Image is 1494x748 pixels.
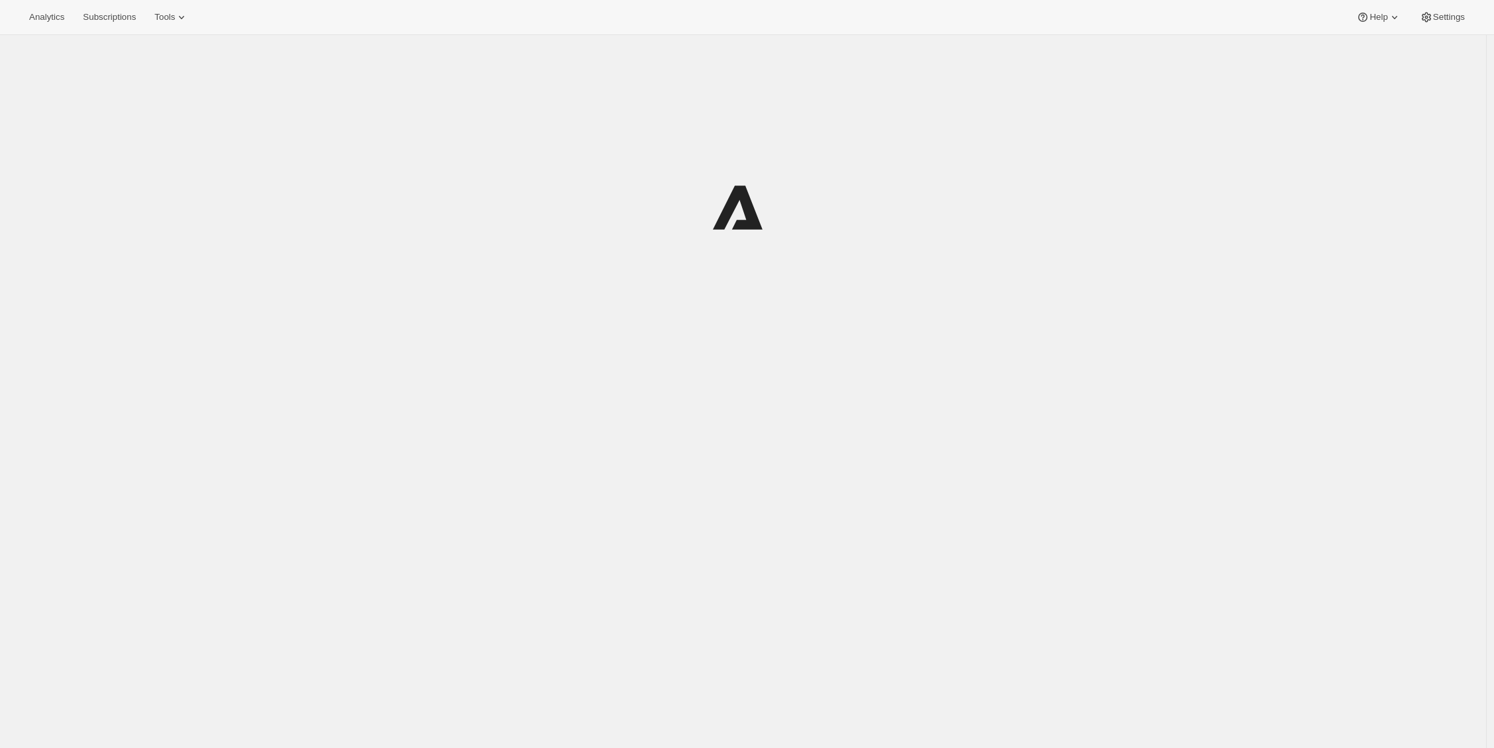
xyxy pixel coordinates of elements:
span: Tools [154,12,175,23]
button: Subscriptions [75,8,144,26]
button: Help [1348,8,1409,26]
span: Analytics [29,12,64,23]
button: Tools [146,8,196,26]
span: Help [1369,12,1387,23]
span: Settings [1433,12,1465,23]
button: Settings [1412,8,1473,26]
button: Analytics [21,8,72,26]
span: Subscriptions [83,12,136,23]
